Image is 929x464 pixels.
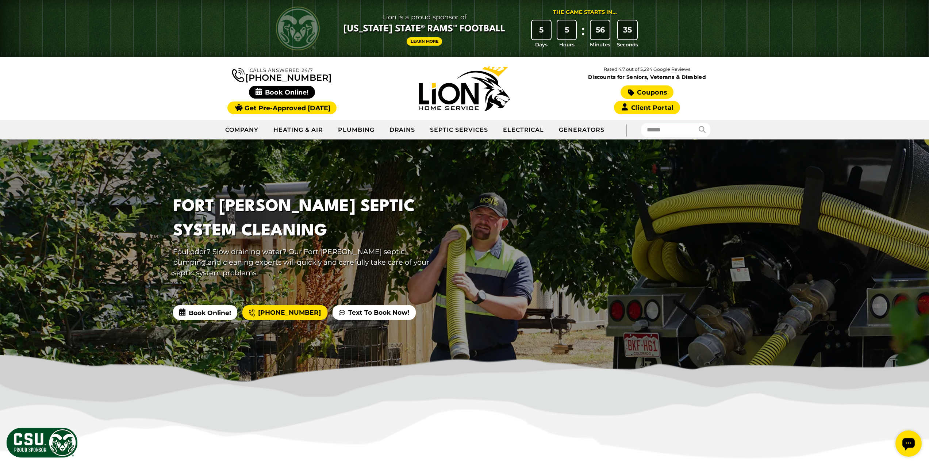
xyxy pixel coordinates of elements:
[618,20,637,39] div: 35
[3,3,29,29] div: Open chat widget
[173,305,237,320] span: Book Online!
[614,101,680,114] a: Client Portal
[532,20,551,39] div: 5
[557,74,737,80] span: Discounts for Seniors, Veterans & Disabled
[617,41,638,48] span: Seconds
[557,20,576,39] div: 5
[559,41,575,48] span: Hours
[579,20,587,49] div: :
[331,121,382,139] a: Plumbing
[552,121,612,139] a: Generators
[343,23,505,35] span: [US_STATE] State® Rams™ Football
[590,41,610,48] span: Minutes
[249,86,315,99] span: Book Online!
[591,20,610,39] div: 56
[612,120,641,139] div: |
[5,427,78,459] img: CSU Sponsor Badge
[419,66,510,111] img: Lion Home Service
[227,101,337,114] a: Get Pre-Approved [DATE]
[553,8,617,16] div: The Game Starts in...
[333,305,415,320] a: Text To Book Now!
[382,121,423,139] a: Drains
[173,195,439,243] h1: Fort [PERSON_NAME] Septic System Cleaning
[173,246,439,278] p: Foul odor? Slow draining water? Our Fort [PERSON_NAME] septic pumping and cleaning experts will q...
[218,121,266,139] a: Company
[276,7,320,50] img: CSU Rams logo
[266,121,330,139] a: Heating & Air
[556,65,738,73] p: Rated 4.7 out of 5,294 Google Reviews
[621,85,673,99] a: Coupons
[343,11,505,23] span: Lion is a proud sponsor of
[242,305,327,320] a: [PHONE_NUMBER]
[423,121,495,139] a: Septic Services
[232,66,331,82] a: [PHONE_NUMBER]
[407,37,442,46] a: Learn More
[496,121,552,139] a: Electrical
[535,41,548,48] span: Days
